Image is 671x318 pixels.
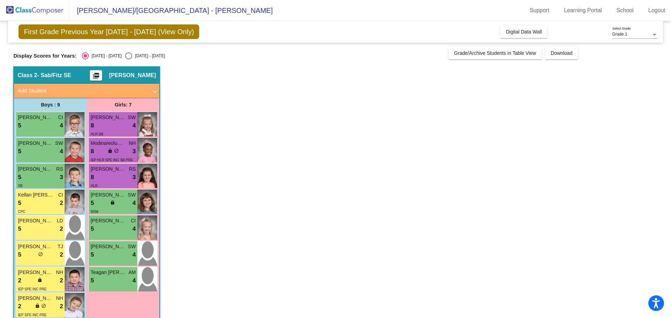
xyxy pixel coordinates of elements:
[18,173,21,182] span: 5
[18,191,53,199] span: Kellan [PERSON_NAME]
[58,191,63,199] span: CI
[448,47,542,59] button: Grade/Archive Students in Table View
[91,191,125,199] span: [PERSON_NAME]
[17,87,147,95] mat-panel-title: Add Student
[60,224,63,234] span: 2
[129,165,136,173] span: RS
[56,165,63,173] span: RS
[18,243,53,250] span: [PERSON_NAME]
[612,32,627,37] span: Grade 1
[58,243,63,250] span: TJ
[128,114,136,121] span: SW
[18,184,22,188] span: SB
[454,50,536,56] span: Grade/Archive Students in Table View
[132,121,136,130] span: 4
[19,24,199,39] span: First Grade Previous Year [DATE] - [DATE] (View Only)
[128,191,136,199] span: SW
[110,200,115,205] span: lock
[611,5,639,16] a: School
[132,276,136,285] span: 4
[35,303,40,308] span: lock
[18,140,53,147] span: [PERSON_NAME]
[56,269,63,276] span: NH
[18,210,25,214] span: CPC
[132,250,136,259] span: 4
[91,173,94,182] span: 8
[91,243,125,250] span: [PERSON_NAME]
[18,114,53,121] span: [PERSON_NAME]
[18,269,53,276] span: [PERSON_NAME]
[91,158,133,169] span: IEP HLR SPE INC SB PRE CPC
[18,302,21,311] span: 2
[60,276,63,285] span: 2
[132,199,136,208] span: 4
[132,147,136,156] span: 3
[545,47,578,59] button: Download
[91,276,94,285] span: 5
[58,114,63,121] span: CI
[506,29,542,35] span: Digital Data Wall
[131,217,136,224] span: CI
[91,114,125,121] span: [PERSON_NAME]
[60,250,63,259] span: 2
[18,165,53,173] span: [PERSON_NAME]
[60,147,63,156] span: 4
[57,217,63,224] span: LD
[60,173,63,182] span: 3
[17,72,37,79] span: Class 2
[13,53,77,59] span: Display Scores for Years:
[91,165,125,173] span: [PERSON_NAME]
[91,217,125,224] span: [PERSON_NAME]
[91,140,125,147] span: Modesireoluwa Adegun
[37,278,42,282] span: lock
[114,148,119,153] span: do_not_disturb_alt
[14,98,87,112] div: Boys : 9
[91,147,94,156] span: 8
[91,250,94,259] span: 5
[91,224,94,234] span: 5
[89,53,122,59] div: [DATE] - [DATE]
[18,295,53,302] span: [PERSON_NAME]
[82,52,165,59] mat-radio-group: Select an option
[37,72,71,79] span: - Sab/Fitz SE
[18,199,21,208] span: 5
[91,132,103,136] span: HLR SB
[18,224,21,234] span: 5
[643,5,671,16] a: Logout
[91,210,98,214] span: BSM
[91,199,94,208] span: 5
[91,269,125,276] span: Teagan [PERSON_NAME]
[18,287,46,291] span: IEP SPE INC PRE
[132,53,165,59] div: [DATE] - [DATE]
[14,84,159,98] mat-expansion-panel-header: Add Student
[18,250,21,259] span: 5
[91,121,94,130] span: 8
[132,173,136,182] span: 3
[109,72,156,79] span: [PERSON_NAME]
[55,140,63,147] span: SW
[60,121,63,130] span: 4
[18,147,21,156] span: 5
[18,121,21,130] span: 5
[18,276,21,285] span: 2
[60,302,63,311] span: 2
[92,72,100,82] mat-icon: picture_as_pdf
[524,5,555,16] a: Support
[56,295,63,302] span: NH
[500,25,547,38] button: Digital Data Wall
[91,184,98,188] span: HLR
[551,50,572,56] span: Download
[87,98,159,112] div: Girls: 7
[90,70,102,81] button: Print Students Details
[558,5,608,16] a: Learning Portal
[60,199,63,208] span: 2
[128,243,136,250] span: SW
[129,140,136,147] span: NH
[132,224,136,234] span: 4
[38,252,43,257] span: do_not_disturb_alt
[70,5,273,16] span: [PERSON_NAME]/[GEOGRAPHIC_DATA] - [PERSON_NAME]
[41,303,46,308] span: do_not_disturb_alt
[18,217,53,224] span: [PERSON_NAME]
[18,313,46,317] span: IEP SPE INC PRE
[108,148,113,153] span: lock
